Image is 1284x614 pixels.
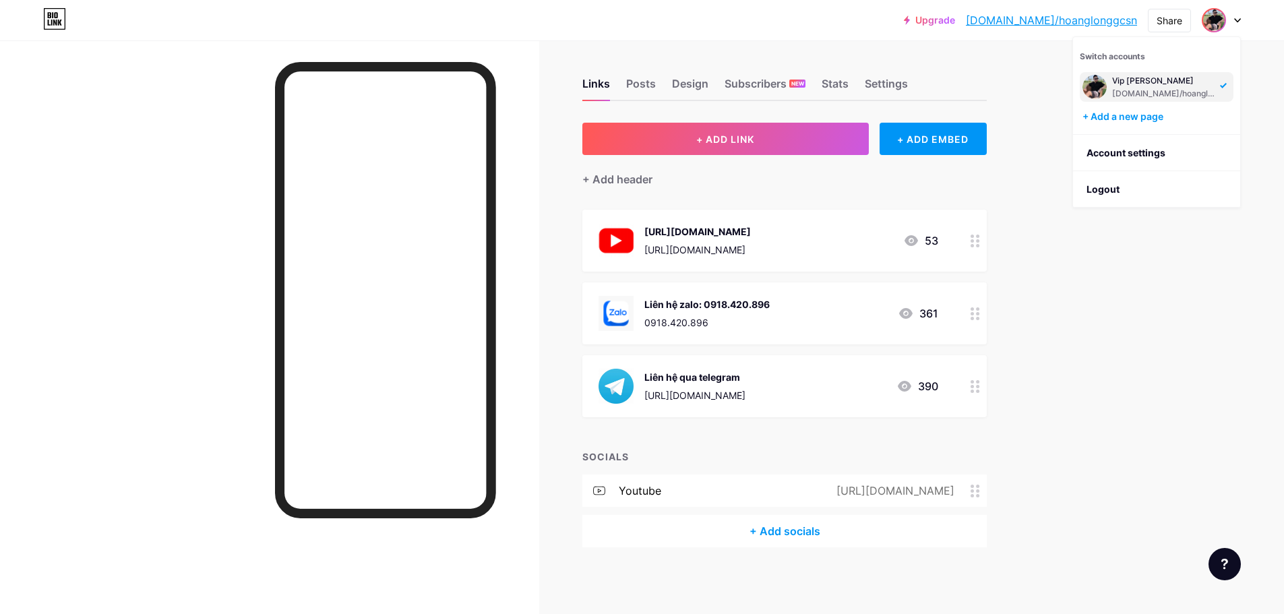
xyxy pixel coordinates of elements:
div: 390 [896,378,938,394]
a: [DOMAIN_NAME]/hoanglonggcsn [966,12,1137,28]
div: youtube [619,483,661,499]
div: [DOMAIN_NAME]/hoanglonggcsn [1112,88,1216,99]
div: 0918.420.896 [644,315,770,330]
div: [URL][DOMAIN_NAME] [815,483,971,499]
div: Stats [822,75,849,100]
a: Upgrade [904,15,955,26]
a: Account settings [1073,135,1240,171]
button: + ADD LINK [582,123,869,155]
img: Liên hệ zalo: 0918.420.896 [599,296,634,331]
div: Vip [PERSON_NAME] [1112,75,1216,86]
img: quyen le [1203,9,1225,31]
span: NEW [791,80,804,88]
li: Logout [1073,171,1240,208]
span: + ADD LINK [696,133,754,145]
div: + Add header [582,171,652,187]
div: Liên hệ qua telegram [644,370,745,384]
div: [URL][DOMAIN_NAME] [644,243,751,257]
img: https://www.youtube.com/@nguyenhoanglong84 [599,223,634,258]
span: Switch accounts [1080,51,1145,61]
div: Design [672,75,708,100]
div: Posts [626,75,656,100]
img: Liên hệ qua telegram [599,369,634,404]
div: + Add a new page [1082,110,1233,123]
div: Links [582,75,610,100]
div: Share [1157,13,1182,28]
div: SOCIALS [582,450,987,464]
div: 361 [898,305,938,321]
div: Settings [865,75,908,100]
div: Liên hệ zalo: 0918.420.896 [644,297,770,311]
div: + ADD EMBED [880,123,987,155]
div: 53 [903,233,938,249]
img: quyen le [1082,75,1107,99]
div: [URL][DOMAIN_NAME] [644,388,745,402]
div: [URL][DOMAIN_NAME] [644,224,751,239]
div: + Add socials [582,515,987,547]
div: Subscribers [725,75,805,100]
